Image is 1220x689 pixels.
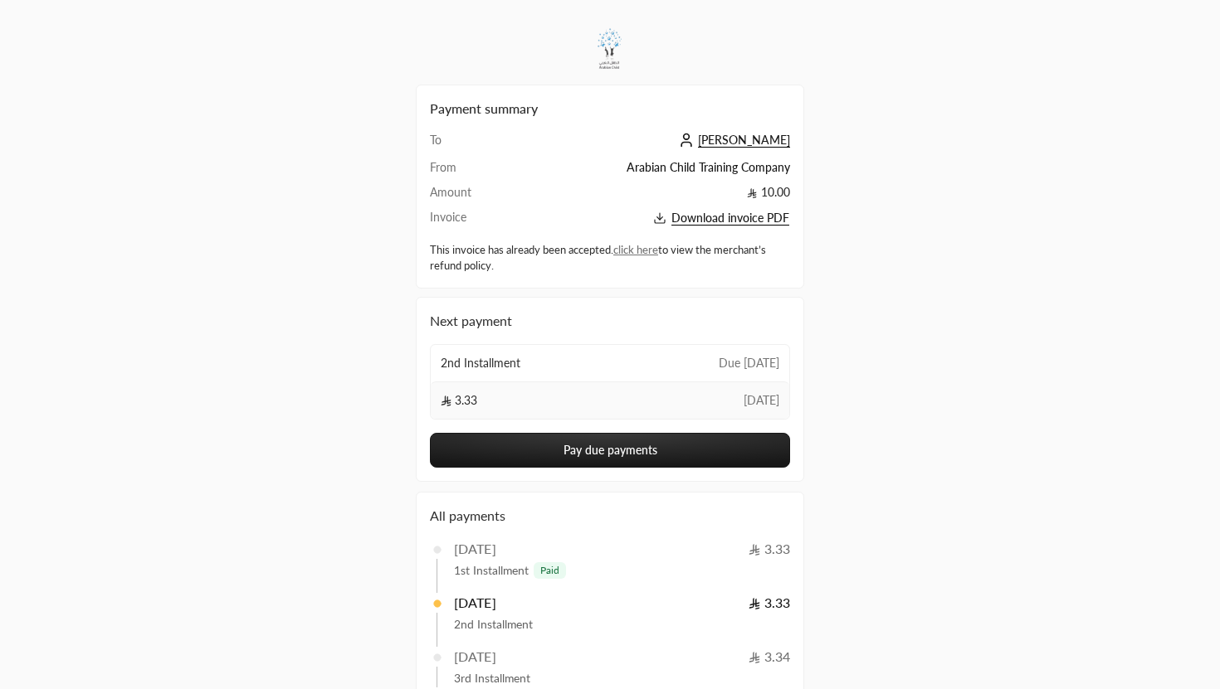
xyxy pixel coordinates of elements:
[454,647,496,667] div: [DATE]
[613,243,658,256] a: click here
[698,133,790,148] span: [PERSON_NAME]
[454,539,496,559] div: [DATE]
[540,564,559,577] span: paid
[744,392,779,409] span: [DATE]
[454,670,530,687] span: 3rd Installment
[749,648,790,664] span: 3.34
[430,242,790,274] div: This invoice has already been accepted. to view the merchant’s refund policy.
[430,99,790,119] h2: Payment summary
[441,392,477,409] span: 3.33
[430,159,503,184] td: From
[719,355,779,371] span: Due [DATE]
[454,616,533,633] span: 2nd Installment
[430,132,503,159] td: To
[675,133,790,147] a: [PERSON_NAME]
[503,184,790,209] td: 10.00
[454,593,496,613] div: [DATE]
[430,311,790,331] div: Next payment
[430,184,503,209] td: Amount
[430,433,790,468] button: Pay due payments
[588,27,632,71] img: Company Logo
[503,209,790,228] button: Download invoice PDF
[430,209,503,228] td: Invoice
[503,159,790,184] td: Arabian Child Training Company
[749,594,790,610] span: 3.33
[430,506,790,526] div: All payments
[454,562,529,580] span: 1st Installment
[671,211,789,226] span: Download invoice PDF
[441,355,520,371] span: 2nd Installment
[749,541,790,556] span: 3.33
